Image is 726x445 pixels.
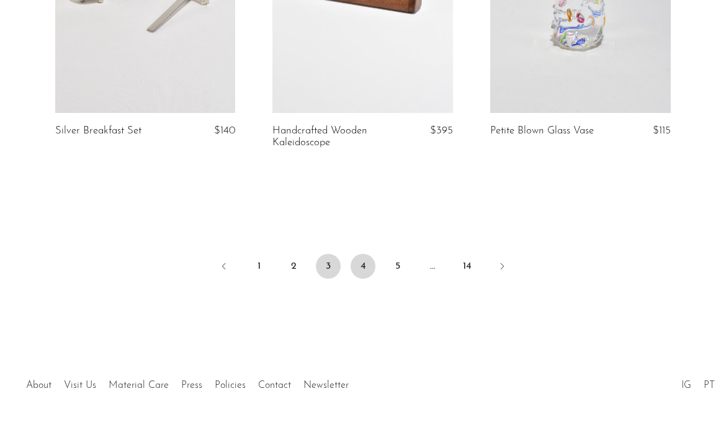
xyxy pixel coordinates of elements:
[64,380,96,390] a: Visit Us
[681,380,691,390] a: IG
[653,125,671,136] span: $115
[351,254,375,279] a: 4
[246,254,271,279] a: 1
[704,380,715,390] a: PT
[20,371,355,394] ul: Quick links
[272,125,392,148] a: Handcrafted Wooden Kaleidoscope
[385,254,410,279] a: 5
[490,254,514,281] a: Next
[316,254,341,279] span: 3
[420,254,445,279] span: …
[26,380,52,390] a: About
[455,254,480,279] a: 14
[490,125,594,137] a: Petite Blown Glass Vase
[281,254,306,279] a: 2
[55,125,141,137] a: Silver Breakfast Set
[181,380,202,390] a: Press
[430,125,453,136] span: $395
[212,254,236,281] a: Previous
[214,125,235,136] span: $140
[109,380,169,390] a: Material Care
[215,380,246,390] a: Policies
[675,371,721,394] ul: Social Medias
